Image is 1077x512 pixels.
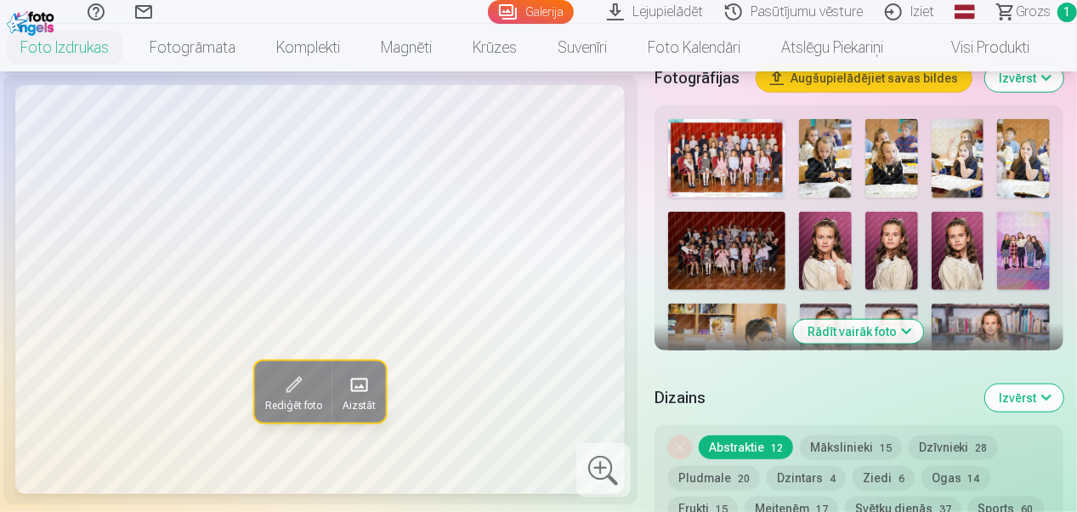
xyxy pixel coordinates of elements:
[880,442,892,454] span: 15
[332,361,386,423] button: Aizstāt
[255,361,332,423] button: Rediģēt foto
[360,24,452,71] a: Magnēti
[655,386,972,410] h5: Dizains
[757,65,972,92] button: Augšupielādējiet savas bildes
[898,473,904,485] span: 6
[985,65,1063,92] button: Izvērst
[761,24,904,71] a: Atslēgu piekariņi
[767,466,846,490] button: Dzintars4
[853,466,915,490] button: Ziedi6
[771,442,783,454] span: 12
[699,435,793,459] button: Abstraktie12
[1057,3,1077,22] span: 1
[985,384,1063,412] button: Izvērst
[830,473,836,485] span: 4
[655,66,743,90] h5: Fotogrāfijas
[7,7,59,36] img: /fa1
[904,24,1050,71] a: Visi produkti
[794,320,924,344] button: Rādīt vairāk foto
[452,24,537,71] a: Krūzes
[1016,2,1051,22] span: Grozs
[668,466,760,490] button: Pludmale20
[256,24,360,71] a: Komplekti
[343,399,376,412] span: Aizstāt
[976,442,988,454] span: 28
[921,466,990,490] button: Ogas14
[627,24,761,71] a: Foto kalendāri
[738,473,750,485] span: 20
[909,435,998,459] button: Dzīvnieki28
[800,435,902,459] button: Mākslinieki15
[968,473,980,485] span: 14
[265,399,322,412] span: Rediģēt foto
[537,24,627,71] a: Suvenīri
[129,24,256,71] a: Fotogrāmata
